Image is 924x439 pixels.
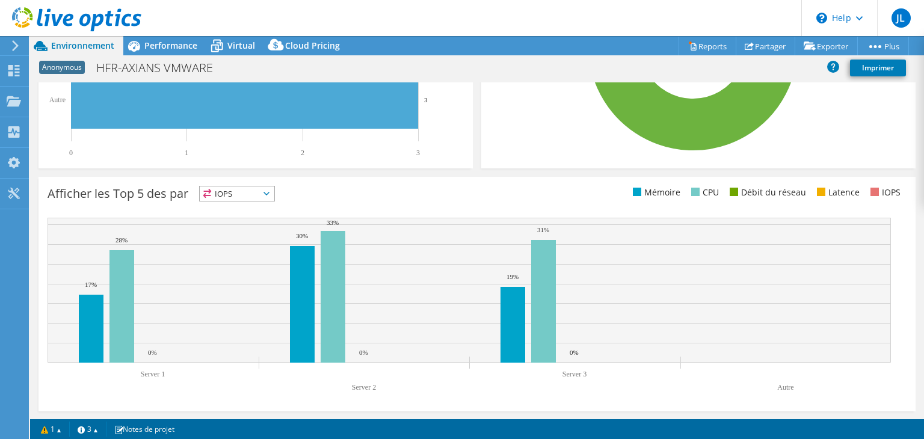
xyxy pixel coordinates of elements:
[816,13,827,23] svg: \n
[777,383,793,391] text: Autre
[49,96,66,104] text: Autre
[736,37,795,55] a: Partager
[32,422,70,437] a: 1
[285,40,340,51] span: Cloud Pricing
[507,273,519,280] text: 19%
[688,186,719,199] li: CPU
[327,219,339,226] text: 33%
[630,186,680,199] li: Mémoire
[148,349,157,356] text: 0%
[814,186,860,199] li: Latence
[727,186,806,199] li: Débit du réseau
[200,186,274,201] span: IOPS
[185,149,188,157] text: 1
[562,370,587,378] text: Server 3
[352,383,376,391] text: Server 2
[301,149,304,157] text: 2
[141,370,165,378] text: Server 1
[69,149,73,157] text: 0
[106,422,183,437] a: Notes de projet
[144,40,197,51] span: Performance
[115,236,128,244] text: 28%
[416,149,420,157] text: 3
[867,186,901,199] li: IOPS
[424,96,428,103] text: 3
[679,37,736,55] a: Reports
[227,40,255,51] span: Virtual
[570,349,579,356] text: 0%
[359,349,368,356] text: 0%
[296,232,308,239] text: 30%
[537,226,549,233] text: 31%
[857,37,909,55] a: Plus
[850,60,906,76] a: Imprimer
[892,8,911,28] span: JL
[39,61,85,74] span: Anonymous
[51,40,114,51] span: Environnement
[795,37,858,55] a: Exporter
[85,281,97,288] text: 17%
[69,422,106,437] a: 3
[91,61,232,75] h1: HFR-AXIANS VMWARE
